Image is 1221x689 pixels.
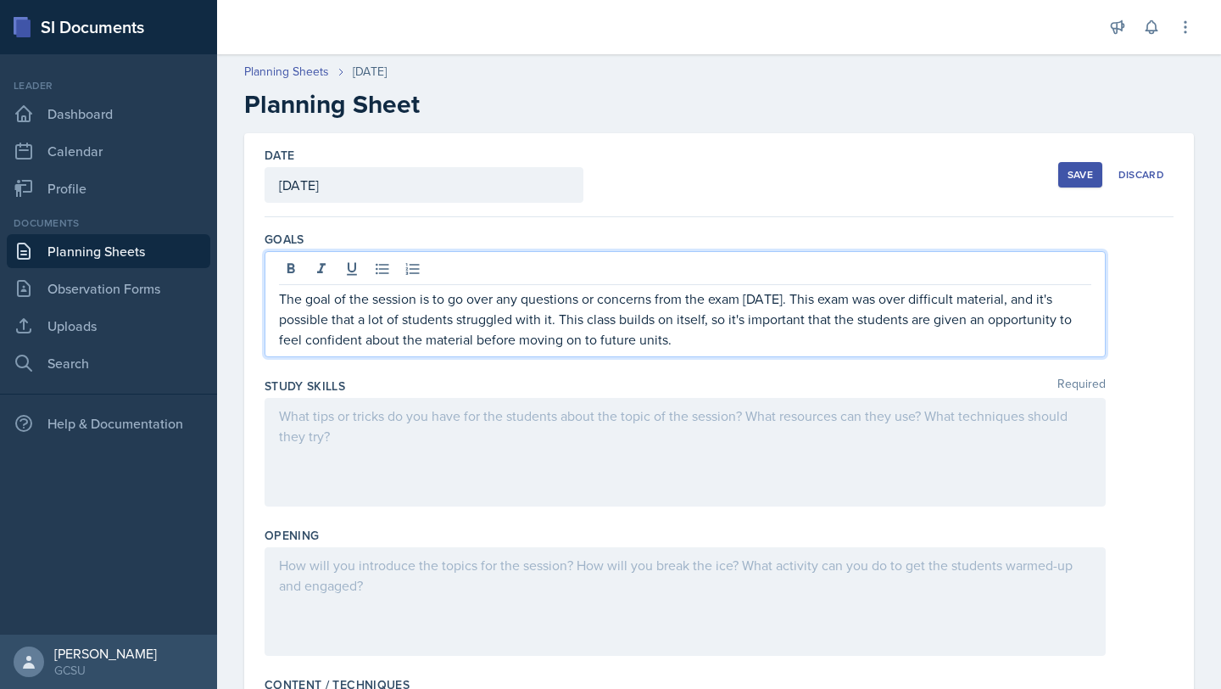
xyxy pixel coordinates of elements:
[265,378,345,395] label: Study Skills
[7,134,210,168] a: Calendar
[54,662,157,679] div: GCSU
[244,89,1194,120] h2: Planning Sheet
[1118,168,1164,182] div: Discard
[244,63,329,81] a: Planning Sheets
[7,272,210,305] a: Observation Forms
[7,216,210,231] div: Documents
[7,171,210,205] a: Profile
[54,645,157,662] div: [PERSON_NAME]
[1068,168,1093,182] div: Save
[7,234,210,268] a: Planning Sheets
[1058,162,1102,188] button: Save
[7,78,210,93] div: Leader
[265,527,319,544] label: Opening
[1057,378,1106,395] span: Required
[279,288,1091,350] p: The goal of the session is to go over any questions or concerns from the exam [DATE]. This exam w...
[265,147,294,164] label: Date
[265,231,304,248] label: Goals
[7,406,210,440] div: Help & Documentation
[7,97,210,131] a: Dashboard
[7,346,210,380] a: Search
[1109,162,1174,188] button: Discard
[7,309,210,343] a: Uploads
[353,63,387,81] div: [DATE]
